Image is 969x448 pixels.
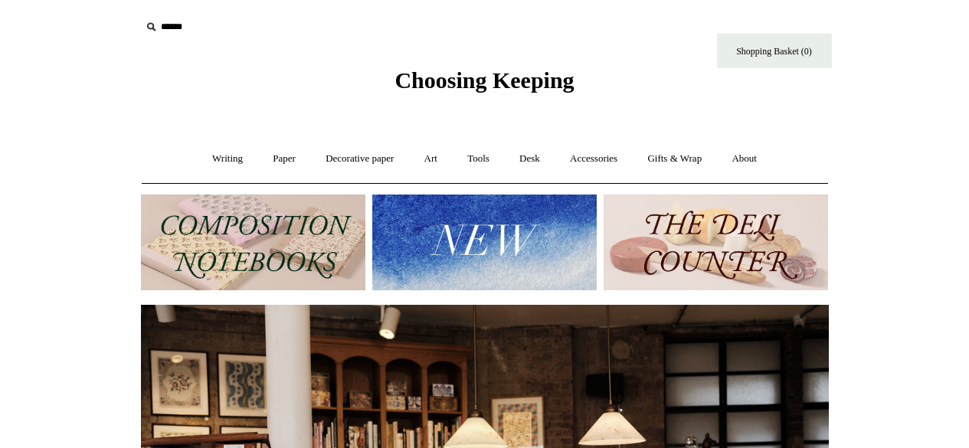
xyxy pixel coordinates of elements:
[411,139,451,179] a: Art
[718,139,771,179] a: About
[372,195,597,290] img: New.jpg__PID:f73bdf93-380a-4a35-bcfe-7823039498e1
[604,195,828,290] img: The Deli Counter
[394,80,574,90] a: Choosing Keeping
[198,139,257,179] a: Writing
[141,195,365,290] img: 202302 Composition ledgers.jpg__PID:69722ee6-fa44-49dd-a067-31375e5d54ec
[633,139,715,179] a: Gifts & Wrap
[717,34,832,68] a: Shopping Basket (0)
[312,139,408,179] a: Decorative paper
[259,139,309,179] a: Paper
[506,139,554,179] a: Desk
[453,139,503,179] a: Tools
[556,139,631,179] a: Accessories
[394,67,574,93] span: Choosing Keeping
